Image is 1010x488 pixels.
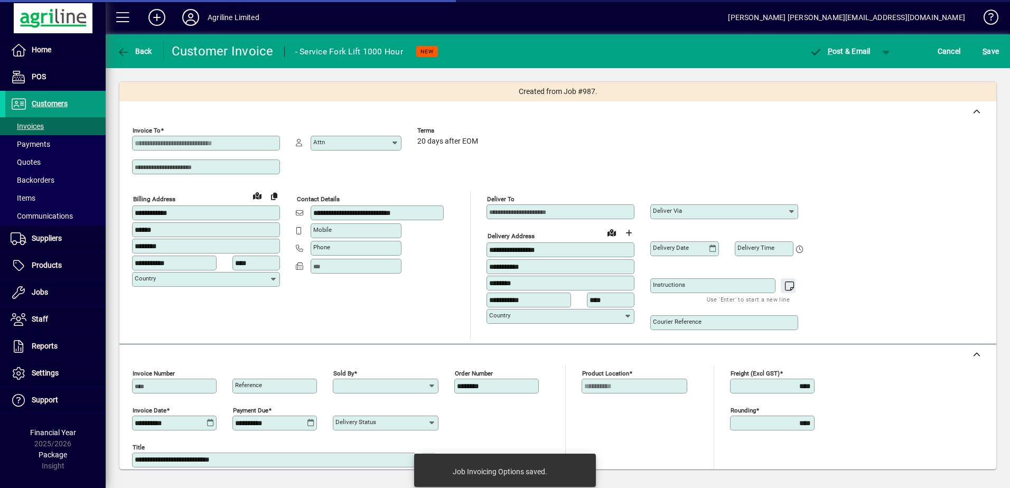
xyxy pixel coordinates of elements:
a: Suppliers [5,226,106,252]
div: Job Invoicing Options saved. [453,466,547,477]
a: Products [5,252,106,279]
span: Support [32,396,58,404]
a: View on map [603,224,620,241]
mat-label: Payment due [233,407,268,414]
mat-hint: Use 'Enter' to start a new line [347,467,430,480]
mat-label: Rounding [731,407,756,414]
a: Knowledge Base [976,2,997,36]
button: Cancel [935,42,964,61]
button: Profile [174,8,208,27]
span: Back [117,47,152,55]
a: Home [5,37,106,63]
span: NEW [420,48,434,55]
mat-label: Freight (excl GST) [731,370,780,377]
a: Payments [5,135,106,153]
span: 20 days after EOM [417,137,478,146]
mat-label: Reference [235,381,262,389]
span: Products [32,261,62,269]
mat-label: Sold by [333,370,354,377]
button: Post & Email [804,42,876,61]
button: Choose address [620,224,637,241]
span: Quotes [11,158,41,166]
span: P [828,47,833,55]
mat-label: Delivery time [737,244,774,251]
app-page-header-button: Back [106,42,164,61]
mat-label: Mobile [313,226,332,233]
a: Jobs [5,279,106,306]
span: Communications [11,212,73,220]
span: Customers [32,99,68,108]
span: Package [39,451,67,459]
mat-label: Delivery status [335,418,376,426]
div: Agriline Limited [208,9,259,26]
button: Copy to Delivery address [266,187,283,204]
span: Staff [32,315,48,323]
span: S [983,47,987,55]
span: Payments [11,140,50,148]
a: Communications [5,207,106,225]
span: Backorders [11,176,54,184]
span: Cancel [938,43,961,60]
mat-label: Invoice To [133,127,161,134]
mat-label: Invoice number [133,370,175,377]
a: Backorders [5,171,106,189]
div: [PERSON_NAME] [PERSON_NAME][EMAIL_ADDRESS][DOMAIN_NAME] [728,9,965,26]
a: Items [5,189,106,207]
span: Terms [417,127,481,134]
button: Back [114,42,155,61]
mat-hint: Use 'Enter' to start a new line [707,293,790,305]
span: ave [983,43,999,60]
a: Invoices [5,117,106,135]
mat-label: Delivery date [653,244,689,251]
span: Items [11,194,35,202]
mat-label: Attn [313,138,325,146]
div: - Service Fork Lift 1000 Hour [295,43,403,60]
mat-label: Courier Reference [653,318,702,325]
span: Invoices [11,122,44,130]
span: Created from Job #987. [519,86,597,97]
a: Reports [5,333,106,360]
button: Save [980,42,1002,61]
span: Jobs [32,288,48,296]
a: Quotes [5,153,106,171]
mat-label: Phone [313,243,330,251]
span: POS [32,72,46,81]
a: Support [5,387,106,414]
a: POS [5,64,106,90]
span: Financial Year [30,428,76,437]
mat-label: Product location [582,370,629,377]
mat-label: Country [489,312,510,319]
span: Reports [32,342,58,350]
mat-label: Invoice date [133,407,166,414]
mat-label: Title [133,444,145,451]
a: View on map [249,187,266,204]
mat-label: Country [135,275,156,282]
mat-label: Deliver via [653,207,682,214]
mat-label: Instructions [653,281,685,288]
mat-label: Deliver To [487,195,515,203]
span: Settings [32,369,59,377]
a: Settings [5,360,106,387]
span: ost & Email [809,47,871,55]
span: Home [32,45,51,54]
span: Suppliers [32,234,62,242]
button: Add [140,8,174,27]
a: Staff [5,306,106,333]
div: Customer Invoice [172,43,274,60]
mat-label: Order number [455,370,493,377]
